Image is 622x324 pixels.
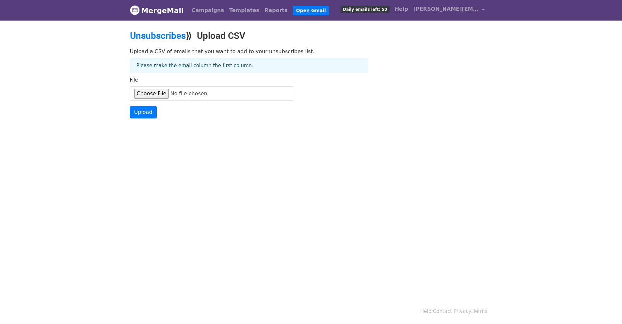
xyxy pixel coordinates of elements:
h2: ⟫ Upload CSV [130,30,368,41]
label: File [130,76,138,84]
img: MergeMail logo [130,5,140,15]
a: Unsubscribes [130,30,186,41]
a: Help [392,3,411,16]
span: Daily emails left: 50 [341,6,389,13]
a: Contact [433,308,452,314]
input: Upload [130,106,157,118]
p: Upload a CSV of emails that you want to add to your unsubscribes list. [130,48,368,55]
a: [PERSON_NAME][EMAIL_ADDRESS][DOMAIN_NAME] [411,3,487,18]
span: [PERSON_NAME][EMAIL_ADDRESS][DOMAIN_NAME] [413,5,479,13]
a: Open Gmail [293,6,329,15]
a: Templates [227,4,262,17]
a: Reports [262,4,290,17]
a: Terms [473,308,487,314]
a: MergeMail [130,4,184,17]
a: Campaigns [189,4,227,17]
a: Privacy [454,308,471,314]
div: Please make the email column the first column. [130,58,368,73]
a: Help [420,308,431,314]
a: Daily emails left: 50 [338,3,392,16]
